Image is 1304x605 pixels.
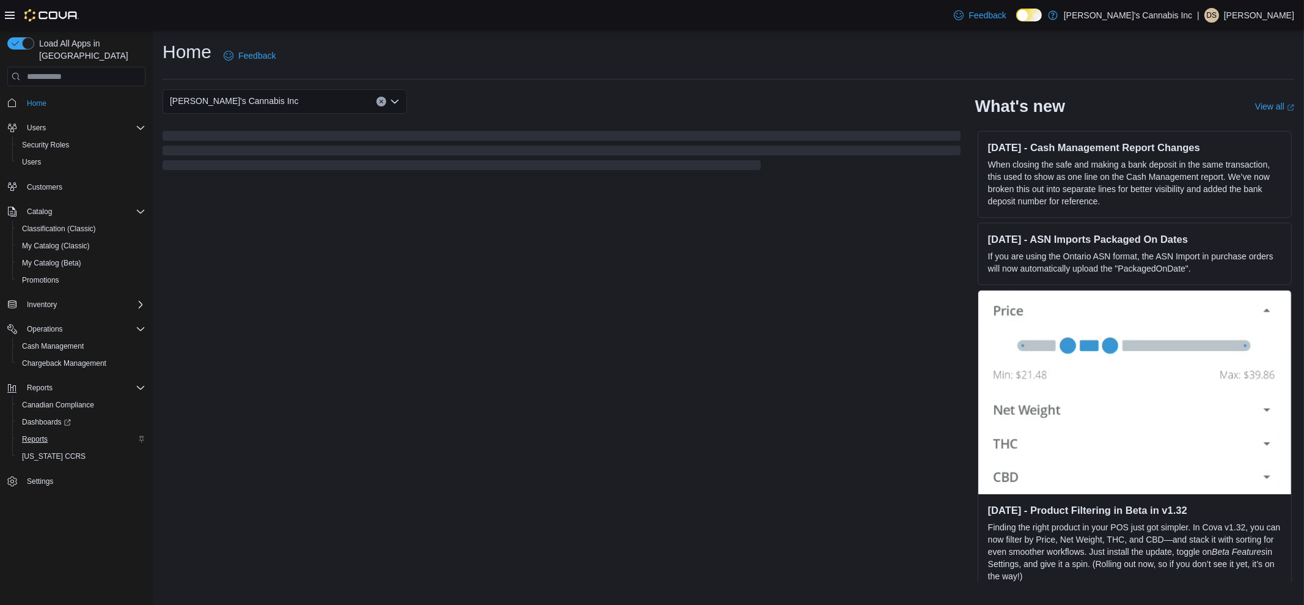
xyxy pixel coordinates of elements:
[163,40,211,64] h1: Home
[2,379,150,396] button: Reports
[12,396,150,414] button: Canadian Compliance
[22,140,69,150] span: Security Roles
[22,474,58,489] a: Settings
[12,431,150,448] button: Reports
[22,180,67,195] a: Customers
[17,449,145,464] span: Washington CCRS
[2,178,150,196] button: Customers
[988,158,1281,207] p: When closing the safe and making a bank deposit in the same transaction, this used to show as one...
[2,119,150,136] button: Users
[17,339,89,354] a: Cash Management
[22,434,48,444] span: Reports
[17,155,145,169] span: Users
[27,123,46,133] span: Users
[12,254,150,272] button: My Catalog (Beta)
[22,473,145,489] span: Settings
[17,356,111,371] a: Chargeback Management
[12,338,150,355] button: Cash Management
[988,141,1281,154] h3: [DATE] - Cash Management Report Changes
[22,241,90,251] span: My Catalog (Classic)
[12,237,150,254] button: My Catalog (Classic)
[163,133,961,173] span: Loading
[22,121,145,135] span: Users
[1204,8,1219,23] div: Dashwinder Singh
[2,203,150,220] button: Catalog
[22,95,145,110] span: Home
[22,358,106,368] span: Chargeback Management
[22,380,145,395] span: Reports
[22,380,57,395] button: Reports
[12,136,150,154] button: Security Roles
[22,258,81,268] span: My Catalog (Beta)
[7,89,145,522] nav: Complex example
[22,417,71,427] span: Dashboards
[17,398,145,412] span: Canadian Compliance
[949,3,1011,28] a: Feedback
[22,157,41,167] span: Users
[34,37,145,62] span: Load All Apps in [GEOGRAPHIC_DATA]
[22,204,57,219] button: Catalog
[1224,8,1294,23] p: [PERSON_NAME]
[170,94,298,108] span: [PERSON_NAME]'s Cannabis Inc
[988,521,1281,582] p: Finding the right product in your POS just got simpler. In Cova v1.32, you can now filter by Pric...
[12,355,150,372] button: Chargeback Management
[988,504,1281,516] h3: [DATE] - Product Filtering in Beta in v1.32
[17,155,46,169] a: Users
[22,96,51,111] a: Home
[22,224,96,234] span: Classification (Classic)
[2,296,150,313] button: Inventory
[17,449,90,464] a: [US_STATE] CCRS
[17,221,145,236] span: Classification (Classic)
[17,432,145,447] span: Reports
[12,220,150,237] button: Classification (Classic)
[17,256,86,270] a: My Catalog (Beta)
[17,239,145,253] span: My Catalog (Classic)
[22,121,51,135] button: Users
[22,297,145,312] span: Inventory
[22,341,84,351] span: Cash Management
[17,415,145,429] span: Dashboards
[22,322,145,336] span: Operations
[17,356,145,371] span: Chargeback Management
[27,300,57,310] span: Inventory
[27,477,53,486] span: Settings
[1287,104,1294,111] svg: External link
[22,297,62,312] button: Inventory
[27,383,53,393] span: Reports
[27,324,63,334] span: Operations
[2,94,150,111] button: Home
[22,451,86,461] span: [US_STATE] CCRS
[17,138,74,152] a: Security Roles
[2,321,150,338] button: Operations
[22,400,94,410] span: Canadian Compliance
[2,472,150,490] button: Settings
[17,221,101,236] a: Classification (Classic)
[27,207,52,217] span: Catalog
[17,273,64,288] a: Promotions
[17,398,99,412] a: Canadian Compliance
[988,250,1281,275] p: If you are using the Ontario ASN format, the ASN Import in purchase orders will now automatically...
[17,138,145,152] span: Security Roles
[1064,8,1192,23] p: [PERSON_NAME]'s Cannabis Inc
[1016,9,1042,21] input: Dark Mode
[22,179,145,195] span: Customers
[17,415,76,429] a: Dashboards
[12,448,150,465] button: [US_STATE] CCRS
[219,43,280,68] a: Feedback
[1212,547,1266,557] em: Beta Features
[238,50,276,62] span: Feedback
[22,322,68,336] button: Operations
[17,432,53,447] a: Reports
[1197,8,1200,23] p: |
[17,273,145,288] span: Promotions
[1255,102,1294,111] a: View allExternal link
[17,256,145,270] span: My Catalog (Beta)
[975,97,1065,116] h2: What's new
[24,9,79,21] img: Cova
[12,414,150,431] a: Dashboards
[988,233,1281,245] h3: [DATE] - ASN Imports Packaged On Dates
[12,272,150,289] button: Promotions
[12,154,150,171] button: Users
[1207,8,1217,23] span: DS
